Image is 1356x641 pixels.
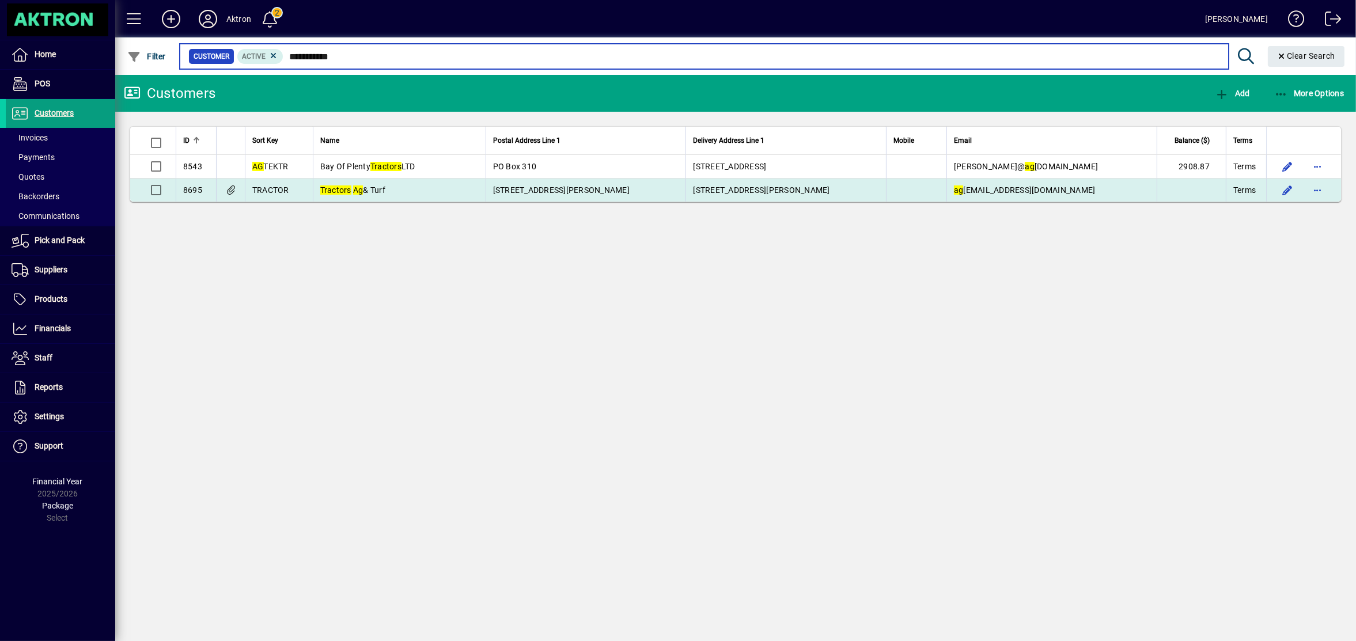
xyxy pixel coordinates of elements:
[35,50,56,59] span: Home
[493,185,630,195] span: [STREET_ADDRESS][PERSON_NAME]
[183,162,202,171] span: 8543
[35,382,63,392] span: Reports
[370,162,402,171] em: Tractors
[252,162,289,171] span: TEKTR
[6,167,115,187] a: Quotes
[12,211,79,221] span: Communications
[226,10,251,28] div: Aktron
[190,9,226,29] button: Profile
[954,162,1098,171] span: [PERSON_NAME]@ [DOMAIN_NAME]
[6,128,115,147] a: Invoices
[693,162,766,171] span: [STREET_ADDRESS]
[12,153,55,162] span: Payments
[1233,134,1252,147] span: Terms
[320,162,415,171] span: Bay Of Plenty LTD
[693,185,829,195] span: [STREET_ADDRESS][PERSON_NAME]
[6,40,115,69] a: Home
[153,9,190,29] button: Add
[954,134,972,147] span: Email
[6,314,115,343] a: Financials
[33,477,83,486] span: Financial Year
[353,185,363,195] em: Ag
[320,185,351,195] em: Tractors
[183,134,209,147] div: ID
[1025,162,1035,171] em: ag
[6,187,115,206] a: Backorders
[954,134,1150,147] div: Email
[237,49,283,64] mat-chip: Activation Status: Active
[35,236,85,245] span: Pick and Pack
[893,134,914,147] span: Mobile
[1164,134,1220,147] div: Balance ($)
[252,162,264,171] em: AG
[12,133,48,142] span: Invoices
[1215,89,1249,98] span: Add
[12,172,44,181] span: Quotes
[252,134,278,147] span: Sort Key
[1157,155,1226,179] td: 2908.87
[6,403,115,431] a: Settings
[6,373,115,402] a: Reports
[320,185,385,195] span: & Turf
[954,185,1096,195] span: [EMAIL_ADDRESS][DOMAIN_NAME]
[35,108,74,117] span: Customers
[252,185,289,195] span: TRACTOR
[893,134,940,147] div: Mobile
[42,501,73,510] span: Package
[1205,10,1268,28] div: [PERSON_NAME]
[35,265,67,274] span: Suppliers
[124,84,215,103] div: Customers
[35,441,63,450] span: Support
[320,134,479,147] div: Name
[693,134,764,147] span: Delivery Address Line 1
[6,147,115,167] a: Payments
[242,52,266,60] span: Active
[194,51,229,62] span: Customer
[35,79,50,88] span: POS
[183,134,190,147] span: ID
[124,46,169,67] button: Filter
[6,285,115,314] a: Products
[1268,46,1345,67] button: Clear
[35,324,71,333] span: Financials
[1175,134,1210,147] span: Balance ($)
[35,412,64,421] span: Settings
[1277,51,1336,60] span: Clear Search
[1212,83,1252,104] button: Add
[493,162,537,171] span: PO Box 310
[320,134,339,147] span: Name
[1278,181,1297,199] button: Edit
[127,52,166,61] span: Filter
[1308,157,1327,176] button: More options
[6,432,115,461] a: Support
[35,294,67,304] span: Products
[1308,181,1327,199] button: More options
[35,353,52,362] span: Staff
[954,185,964,195] em: ag
[6,70,115,98] a: POS
[6,256,115,285] a: Suppliers
[6,226,115,255] a: Pick and Pack
[493,134,560,147] span: Postal Address Line 1
[6,206,115,226] a: Communications
[1278,157,1297,176] button: Edit
[1271,83,1347,104] button: More Options
[1316,2,1342,40] a: Logout
[183,185,202,195] span: 8695
[12,192,59,201] span: Backorders
[6,344,115,373] a: Staff
[1233,161,1256,172] span: Terms
[1279,2,1305,40] a: Knowledge Base
[1274,89,1344,98] span: More Options
[1233,184,1256,196] span: Terms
